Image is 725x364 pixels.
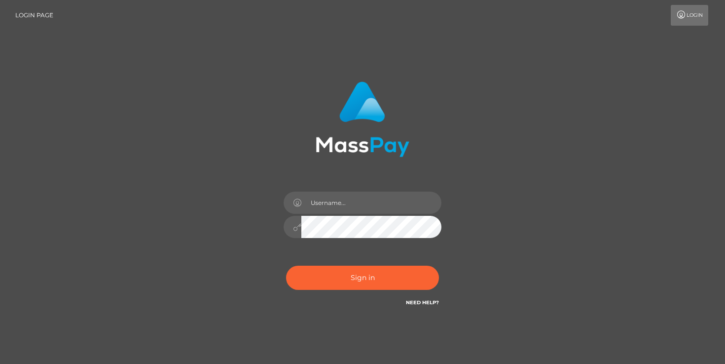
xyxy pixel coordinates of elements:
[15,5,53,26] a: Login Page
[286,266,439,290] button: Sign in
[301,192,441,214] input: Username...
[406,299,439,306] a: Need Help?
[671,5,708,26] a: Login
[316,81,409,157] img: MassPay Login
